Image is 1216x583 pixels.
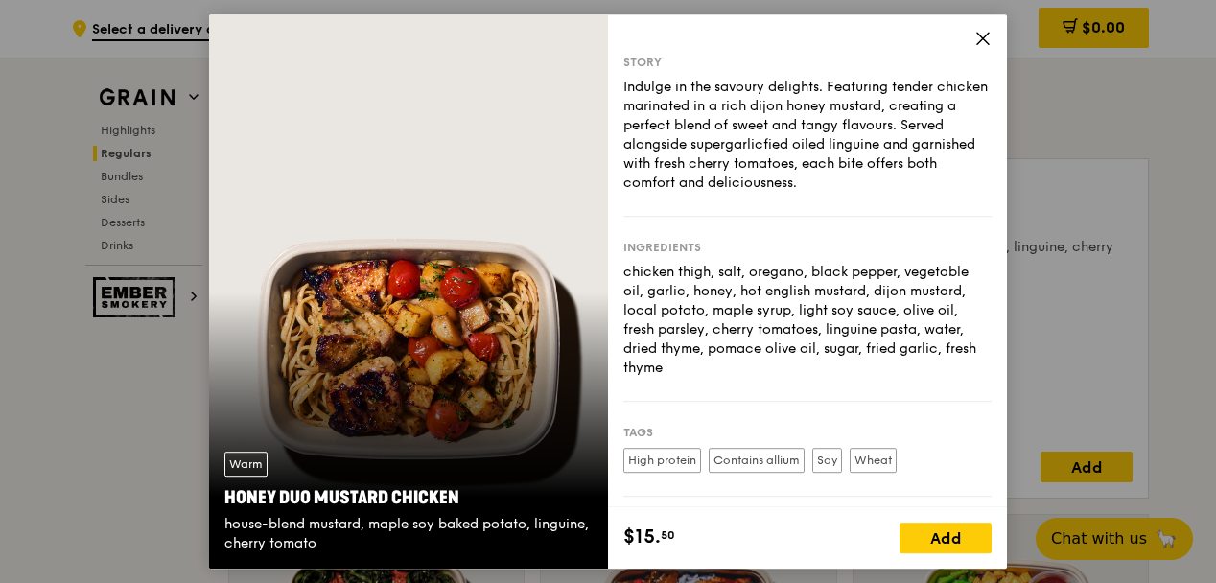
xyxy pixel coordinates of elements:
[623,263,992,378] div: chicken thigh, salt, oregano, black pepper, vegetable oil, garlic, honey, hot english mustard, di...
[623,425,992,440] div: Tags
[224,452,268,477] div: Warm
[623,523,661,551] span: $15.
[661,527,675,543] span: 50
[709,448,805,473] label: Contains allium
[850,448,897,473] label: Wheat
[623,55,992,70] div: Story
[224,515,593,553] div: house-blend mustard, maple soy baked potato, linguine, cherry tomato
[623,448,701,473] label: High protein
[812,448,842,473] label: Soy
[623,240,992,255] div: Ingredients
[623,78,992,193] div: Indulge in the savoury delights. Featuring tender chicken marinated in a rich dijon honey mustard...
[900,523,992,553] div: Add
[224,484,593,511] div: Honey Duo Mustard Chicken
